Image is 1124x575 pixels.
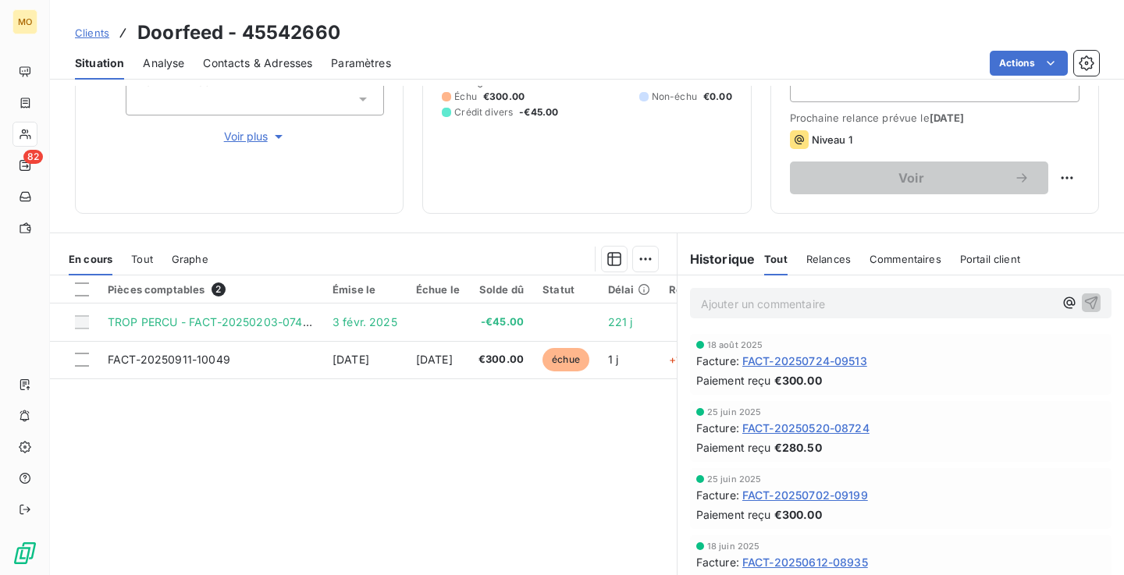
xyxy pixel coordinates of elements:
[707,474,762,484] span: 25 juin 2025
[707,541,760,551] span: 18 juin 2025
[69,253,112,265] span: En cours
[212,282,226,296] span: 2
[742,487,868,503] span: FACT-20250702-09199
[812,133,852,146] span: Niveau 1
[416,353,453,366] span: [DATE]
[742,420,870,436] span: FACT-20250520-08724
[703,90,732,104] span: €0.00
[809,172,1014,184] span: Voir
[678,250,756,268] h6: Historique
[652,90,697,104] span: Non-échu
[742,353,867,369] span: FACT-20250724-09513
[75,25,109,41] a: Clients
[519,105,558,119] span: -€45.00
[478,283,524,296] div: Solde dû
[669,283,719,296] div: Retard
[333,283,397,296] div: Émise le
[131,253,153,265] span: Tout
[331,55,391,71] span: Paramètres
[108,282,314,296] div: Pièces comptables
[542,283,589,296] div: Statut
[774,439,822,456] span: €280.50
[12,541,37,566] img: Logo LeanPay
[542,348,589,371] span: échue
[696,420,739,436] span: Facture :
[774,506,822,523] span: €300.00
[483,90,525,104] span: €300.00
[696,353,739,369] span: Facture :
[669,353,687,366] span: +1 j
[108,315,316,328] span: TROP PERCU - FACT-20250203-07465
[608,353,618,366] span: 1 j
[696,439,771,456] span: Paiement reçu
[172,253,208,265] span: Graphe
[790,112,1080,124] span: Prochaine relance prévue le
[790,161,1048,194] button: Voir
[454,105,513,119] span: Crédit divers
[707,407,762,417] span: 25 juin 2025
[696,554,739,570] span: Facture :
[143,55,184,71] span: Analyse
[137,19,340,47] h3: Doorfeed - 45542660
[990,51,1068,76] button: Actions
[126,128,384,145] button: Voir plus
[696,506,771,523] span: Paiement reçu
[806,253,851,265] span: Relances
[75,55,124,71] span: Situation
[870,253,941,265] span: Commentaires
[930,112,965,124] span: [DATE]
[333,353,369,366] span: [DATE]
[224,129,286,144] span: Voir plus
[478,314,524,330] span: -€45.00
[12,9,37,34] div: MO
[764,253,788,265] span: Tout
[696,487,739,503] span: Facture :
[75,27,109,39] span: Clients
[608,315,633,328] span: 221 j
[742,554,868,570] span: FACT-20250612-08935
[608,283,650,296] div: Délai
[416,283,460,296] div: Échue le
[707,340,763,350] span: 18 août 2025
[23,150,43,164] span: 82
[454,90,477,104] span: Échu
[108,353,230,366] span: FACT-20250911-10049
[333,315,397,328] span: 3 févr. 2025
[960,253,1020,265] span: Portail client
[774,372,822,389] span: €300.00
[478,352,524,367] span: €300.00
[139,92,151,106] input: Ajouter une valeur
[696,372,771,389] span: Paiement reçu
[203,55,312,71] span: Contacts & Adresses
